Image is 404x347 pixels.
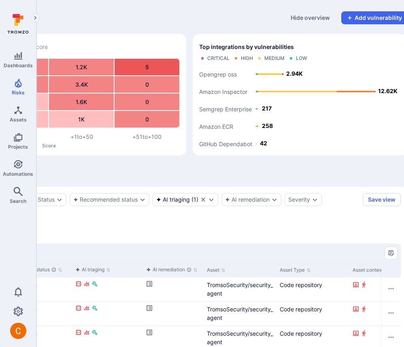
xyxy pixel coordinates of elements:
[262,122,273,129] text: 258
[199,71,237,78] text: Opengrep oss
[207,330,273,345] a: TromsoSecurity/security_agent
[286,70,303,77] text: 2.94K
[286,11,335,24] button: Hide overview
[75,266,111,273] button: Sort by function(){return k.createElement(pN.A,{direction:"row",alignItems:"center",gap:4},k.crea...
[49,94,114,110] div: 1.6K
[271,196,278,203] button: Expand dropdown
[115,76,179,93] div: 0
[207,267,225,273] button: Sort by Asset
[264,55,285,62] div: Medium
[200,196,206,203] button: Clear selection
[280,329,346,338] div: Code repository
[32,15,38,21] i: Expand navigation menu
[262,105,272,112] text: 217
[49,59,114,75] div: 1.2K
[73,196,138,203] button: Recommended status
[381,277,401,301] div: Cell for
[115,59,179,75] div: 5
[156,196,198,203] div: ( 1 )
[207,281,273,297] a: TromsoSecurity/security_agent
[146,266,198,273] button: Sort by function(){return k.createElement(pN.A,{direction:"row",alignItems:"center",gap:4},k.crea...
[199,141,252,147] text: GitHub Dependabot
[115,94,179,110] div: 0
[199,123,233,130] text: Amazon ECR
[288,196,310,203] button: Severity
[199,43,294,51] span: Top integrations by vulnerabilities
[115,111,179,128] div: 0
[143,302,204,326] div: Cell for aiCtx.remediationStatus
[385,247,398,260] button: Manage columns
[10,323,26,339] div: Camilo Rivera
[56,196,63,203] button: Expand dropdown
[10,323,26,339] img: ACg8ocJuq_DPPTkXyD9OlTnVLvDrpObecjcADscmEHLMiTyEnTELew=s96-c
[204,277,276,301] div: Cell for Asset
[207,306,273,321] a: TromsoSecurity/security_agent
[143,277,204,301] div: Cell for aiCtx.remediationStatus
[91,281,98,289] div: Fixable
[156,196,198,203] button: AI triaging(1)
[385,331,398,344] button: Row actions menu
[208,196,215,203] button: Expand dropdown
[49,133,115,141] div: +1 to +50
[204,302,276,326] div: Cell for Asset
[363,193,401,206] button: Save view
[207,55,230,62] div: Critical
[91,305,98,313] div: Fixable
[385,282,398,295] button: Row actions menu
[91,329,98,338] div: Fixable
[4,62,33,68] span: Dashboards
[312,196,318,203] button: Expand dropdown
[241,55,253,62] div: High
[280,281,346,289] div: Code repository
[156,196,190,203] div: AI triaging
[38,196,55,203] button: Status
[72,302,143,326] div: Cell for aiCtx
[146,266,191,274] div: AI remediation
[276,277,349,301] div: Cell for Asset Type
[49,76,114,93] div: 3.4K
[10,198,26,204] span: Search
[75,305,82,313] div: Reachable
[115,133,180,141] div: +51 to +100
[385,307,398,319] button: Row actions menu
[75,329,82,338] div: Reachable
[83,305,90,313] div: Exploitable
[3,171,33,177] span: Automations
[75,281,82,289] div: Reachable
[49,111,114,128] div: 1K
[83,281,90,289] div: Exploitable
[10,117,27,123] span: Assets
[83,329,90,338] div: Exploitable
[296,55,307,62] div: Low
[75,266,104,274] div: AI triaging
[381,302,401,326] div: Cell for
[199,88,247,95] text: Amazon Inspector
[72,277,143,301] div: Cell for aiCtx
[378,87,398,94] text: 12.62K
[280,267,311,273] button: Sort by Asset Type
[8,144,28,150] span: Projects
[225,196,270,203] button: AI remediation
[199,106,252,113] text: Semgrep Enterprise
[199,65,401,149] svg: Top integrations by vulnerabilities bar
[280,305,346,313] div: Code repository
[353,266,401,274] div: Asset context
[260,140,267,147] text: 42
[12,89,25,96] span: Risks
[139,196,146,203] button: Expand dropdown
[30,13,40,23] button: Expand navigation menu
[276,302,349,326] div: Cell for Asset Type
